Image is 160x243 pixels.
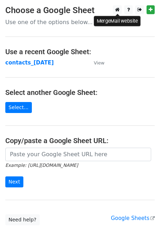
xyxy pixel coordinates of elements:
p: Use one of the options below... [5,18,155,26]
h4: Use a recent Google Sheet: [5,47,155,56]
h4: Copy/paste a Google Sheet URL: [5,136,155,145]
div: Widget de chat [125,209,160,243]
div: MergeMail website [94,16,141,26]
a: contacts_[DATE] [5,60,54,66]
h3: Choose a Google Sheet [5,5,155,16]
h4: Select another Google Sheet: [5,88,155,97]
small: Example: [URL][DOMAIN_NAME] [5,163,78,168]
small: View [94,60,104,66]
iframe: Chat Widget [125,209,160,243]
a: Select... [5,102,32,113]
a: Google Sheets [111,215,155,221]
a: Need help? [5,214,40,225]
input: Next [5,176,23,187]
a: View [87,60,104,66]
input: Paste your Google Sheet URL here [5,148,151,161]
